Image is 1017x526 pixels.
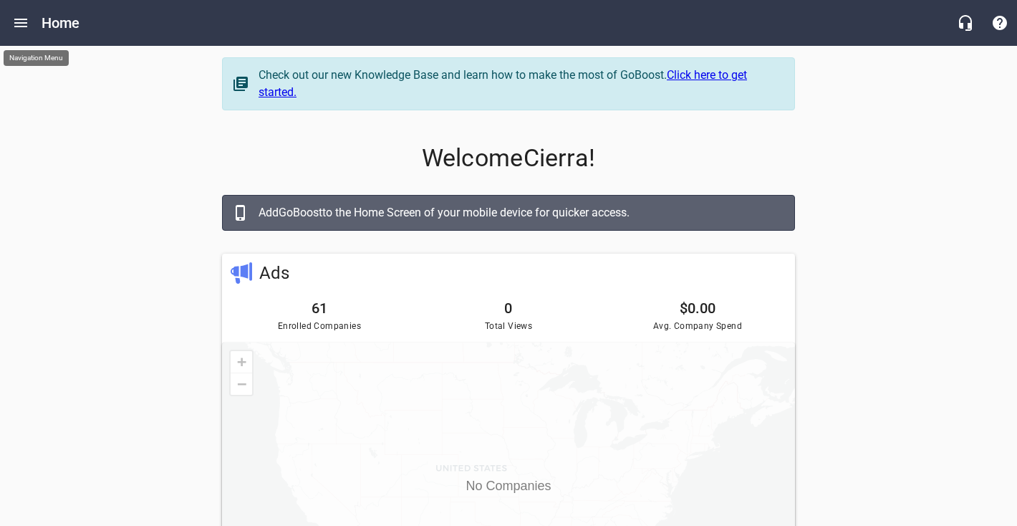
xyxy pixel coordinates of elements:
[42,11,80,34] h6: Home
[948,6,983,40] button: Live Chat
[222,195,795,231] a: AddGoBoostto the Home Screen of your mobile device for quicker access.
[609,320,786,334] span: Avg. Company Spend
[259,204,780,221] div: Add GoBoost to the Home Screen of your mobile device for quicker access.
[231,297,408,320] h6: 61
[259,67,780,101] div: Check out our new Knowledge Base and learn how to make the most of GoBoost.
[983,6,1017,40] button: Support Portal
[4,6,38,40] button: Open drawer
[222,144,795,173] p: Welcome Cierra !
[420,297,597,320] h6: 0
[231,320,408,334] span: Enrolled Companies
[420,320,597,334] span: Total Views
[259,263,289,283] a: Ads
[609,297,786,320] h6: $0.00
